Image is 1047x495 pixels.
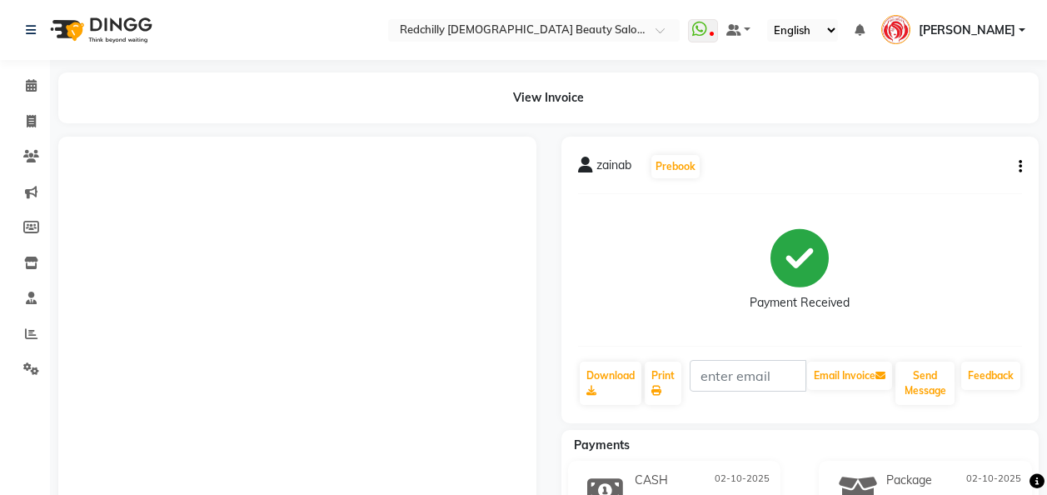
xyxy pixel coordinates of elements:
[881,15,910,44] img: Geraldine
[651,155,700,178] button: Prebook
[580,362,641,405] a: Download
[596,157,631,180] span: zainab
[886,472,932,489] span: Package
[966,472,1021,489] span: 02-10-2025
[895,362,955,405] button: Send Message
[919,22,1015,39] span: [PERSON_NAME]
[58,72,1039,123] div: View Invoice
[42,7,157,53] img: logo
[715,472,770,489] span: 02-10-2025
[807,362,892,390] button: Email Invoice
[750,294,850,312] div: Payment Received
[690,360,807,392] input: enter email
[961,362,1020,390] a: Feedback
[645,362,681,405] a: Print
[574,437,630,452] span: Payments
[635,472,668,489] span: CASH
